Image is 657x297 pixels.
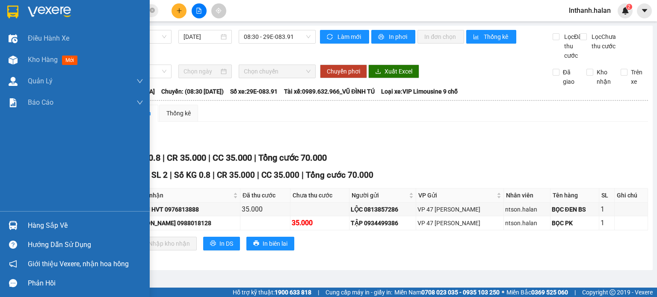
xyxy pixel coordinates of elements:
[593,68,614,86] span: Kho nhận
[150,7,155,15] span: close-circle
[504,188,550,203] th: Nhân viên
[172,3,186,18] button: plus
[627,68,648,86] span: Trên xe
[217,170,255,180] span: CR 35.000
[320,30,369,44] button: syncLàm mới
[552,205,598,214] div: BỌC ĐEN BS
[257,170,259,180] span: |
[484,32,509,41] span: Thống kê
[258,153,327,163] span: Tổng cước 70.000
[28,277,143,290] div: Phản hồi
[327,34,334,41] span: sync
[473,34,480,41] span: bar-chart
[28,97,53,108] span: Báo cáo
[302,170,304,180] span: |
[176,8,182,14] span: plus
[385,67,412,76] span: Xuất Excel
[9,260,17,268] span: notification
[615,188,648,203] th: Ghi chú
[242,204,289,215] div: 35.000
[394,288,500,297] span: Miền Nam
[371,30,415,44] button: printerIn phơi
[351,205,415,214] div: LỘC 0813857286
[9,279,17,287] span: message
[166,109,191,118] div: Thống kê
[626,4,632,10] sup: 2
[213,153,252,163] span: CC 35.000
[637,3,652,18] button: caret-down
[9,221,18,230] img: warehouse-icon
[531,289,568,296] strong: 0369 525 060
[216,8,222,14] span: aim
[306,170,373,180] span: Tổng cước 70.000
[466,30,516,44] button: bar-chartThống kê
[506,288,568,297] span: Miền Bắc
[9,56,18,65] img: warehouse-icon
[183,32,219,41] input: 13/08/2025
[9,241,17,249] span: question-circle
[9,98,18,107] img: solution-icon
[244,65,311,78] span: Chọn chuyến
[599,188,615,203] th: SL
[163,153,165,163] span: |
[28,259,129,269] span: Giới thiệu Vexere, nhận hoa hồng
[627,4,630,10] span: 2
[368,65,419,78] button: downloadXuất Excel
[136,99,143,106] span: down
[28,219,143,232] div: Hàng sắp về
[389,32,408,41] span: In phơi
[559,68,580,86] span: Đã giao
[213,170,215,180] span: |
[136,78,143,85] span: down
[381,87,458,96] span: Loại xe: VIP Limousine 9 chỗ
[352,191,408,200] span: Người gửi
[240,188,290,203] th: Đã thu cước
[210,240,216,247] span: printer
[610,289,616,295] span: copyright
[28,76,53,86] span: Quản Lý
[192,3,207,18] button: file-add
[351,218,415,228] div: TẬP 0934499386
[601,218,613,228] div: 1
[253,240,259,247] span: printer
[502,291,504,294] span: ⚪️
[421,289,500,296] strong: 0708 023 035 - 0935 103 250
[574,288,576,297] span: |
[375,68,381,75] span: download
[9,34,18,43] img: warehouse-icon
[552,218,598,228] div: BỌC PK
[174,170,210,180] span: Số KG 0.8
[292,218,348,228] div: 35.000
[320,65,367,78] button: Chuyển phơi
[505,218,549,228] div: ntson.halan
[261,170,299,180] span: CC 35.000
[150,8,155,13] span: close-circle
[196,8,202,14] span: file-add
[230,87,278,96] span: Số xe: 29E-083.91
[170,170,172,180] span: |
[161,87,224,96] span: Chuyến: (08:30 [DATE])
[9,77,18,86] img: warehouse-icon
[254,153,256,163] span: |
[151,170,168,180] span: SL 2
[28,238,143,251] div: Hướng dẫn sử dụng
[418,191,494,200] span: VP Gửi
[417,205,502,214] div: VP 47 [PERSON_NAME]
[621,7,629,15] img: icon-new-feature
[130,205,239,214] div: KHÁCH HVT 0976813888
[244,30,311,43] span: 08:30 - 29E-083.91
[208,153,210,163] span: |
[318,288,319,297] span: |
[183,67,219,76] input: Chọn ngày
[601,204,613,215] div: 1
[417,218,502,228] div: VP 47 [PERSON_NAME]
[62,56,77,65] span: mới
[562,5,618,16] span: lnthanh.halan
[284,87,375,96] span: Tài xế: 0989.632.966_VŨ ĐÌNH TÚ
[233,288,311,297] span: Hỗ trợ kỹ thuật:
[28,33,69,44] span: Điều hành xe
[211,3,226,18] button: aim
[417,30,464,44] button: In đơn chọn
[337,32,362,41] span: Làm mới
[203,237,240,250] button: printerIn DS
